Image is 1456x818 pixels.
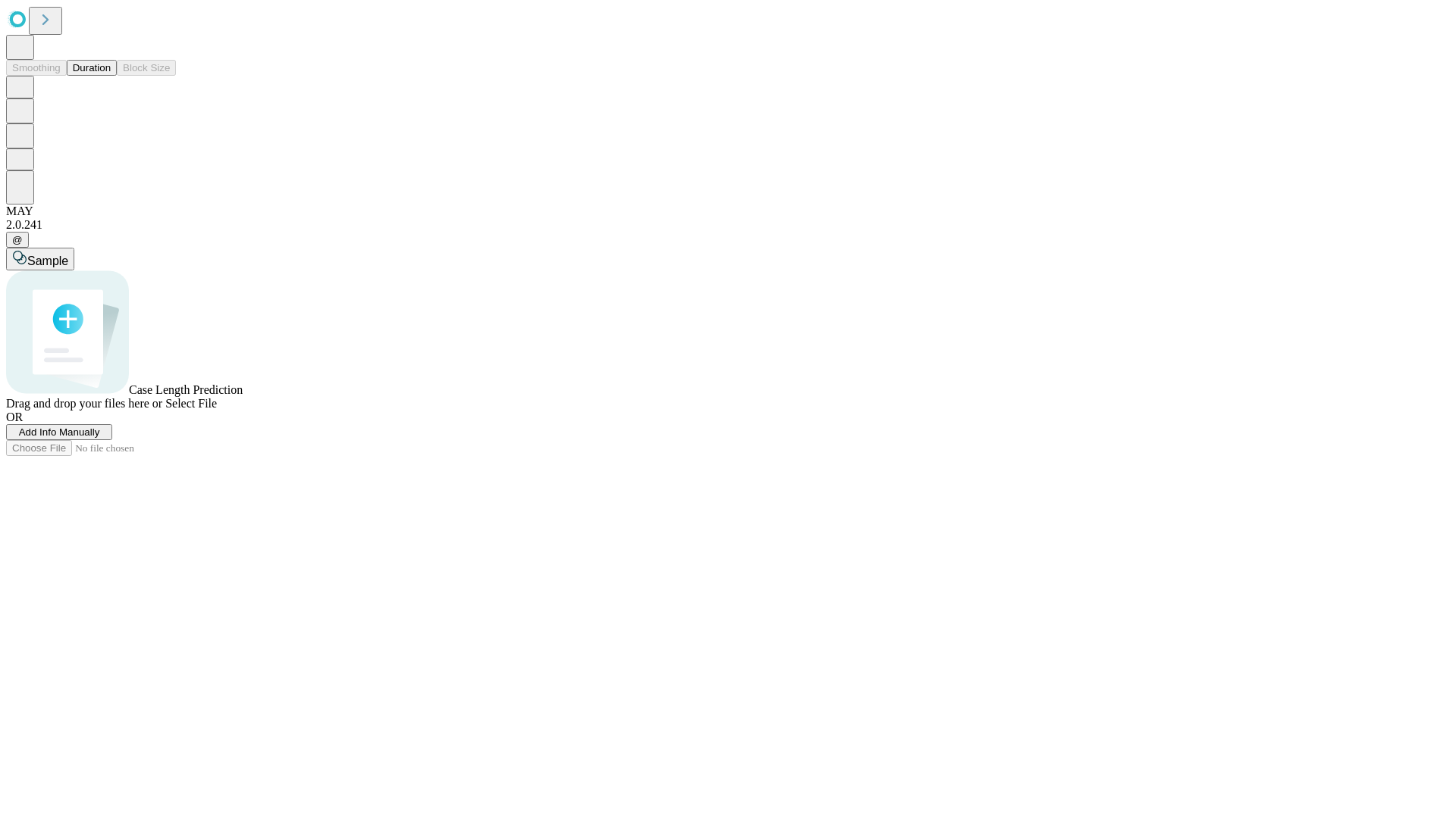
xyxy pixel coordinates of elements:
[12,234,23,245] span: @
[6,204,1450,218] div: MAY
[6,424,112,440] button: Add Info Manually
[19,426,100,438] span: Add Info Manually
[6,60,67,76] button: Smoothing
[6,411,23,423] span: OR
[67,60,117,76] button: Duration
[117,60,176,76] button: Block Size
[6,397,162,410] span: Drag and drop your files here or
[165,397,217,410] span: Select File
[129,383,243,396] span: Case Length Prediction
[6,232,29,248] button: @
[6,218,1450,232] div: 2.0.241
[27,254,68,267] span: Sample
[6,248,74,270] button: Sample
